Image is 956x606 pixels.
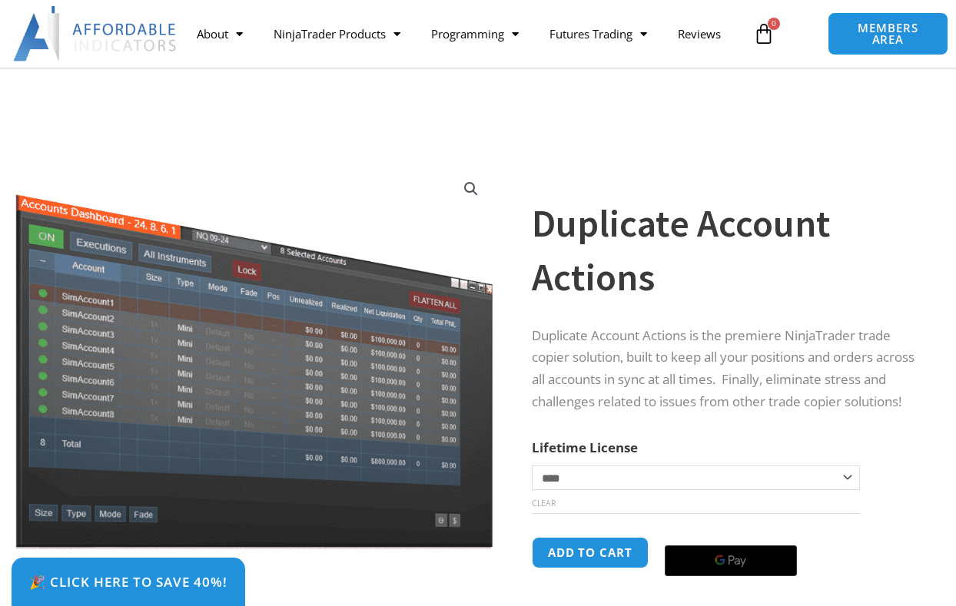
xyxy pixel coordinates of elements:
label: Lifetime License [532,439,638,456]
span: 🎉 Click Here to save 40%! [29,575,227,588]
a: Reviews [662,16,736,51]
span: 0 [768,18,780,30]
a: 🎉 Click Here to save 40%! [12,558,245,606]
button: Add to cart [532,537,649,568]
img: Screenshot 2024-08-26 15414455555 [12,164,496,549]
a: Futures Trading [534,16,662,51]
a: About [181,16,258,51]
iframe: Secure payment input frame [662,535,800,536]
a: Programming [416,16,534,51]
img: LogoAI | Affordable Indicators – NinjaTrader [13,6,178,61]
nav: Menu [181,16,745,51]
a: NinjaTrader Products [258,16,416,51]
p: Duplicate Account Actions is the premiere NinjaTrader trade copier solution, built to keep all yo... [532,325,918,414]
button: Buy with GPay [665,545,797,576]
h1: Duplicate Account Actions [532,197,918,304]
a: Clear options [532,498,556,508]
span: MEMBERS AREA [844,22,931,45]
a: MEMBERS AREA [828,12,948,55]
a: 0 [730,12,798,56]
a: View full-screen image gallery [457,175,485,203]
